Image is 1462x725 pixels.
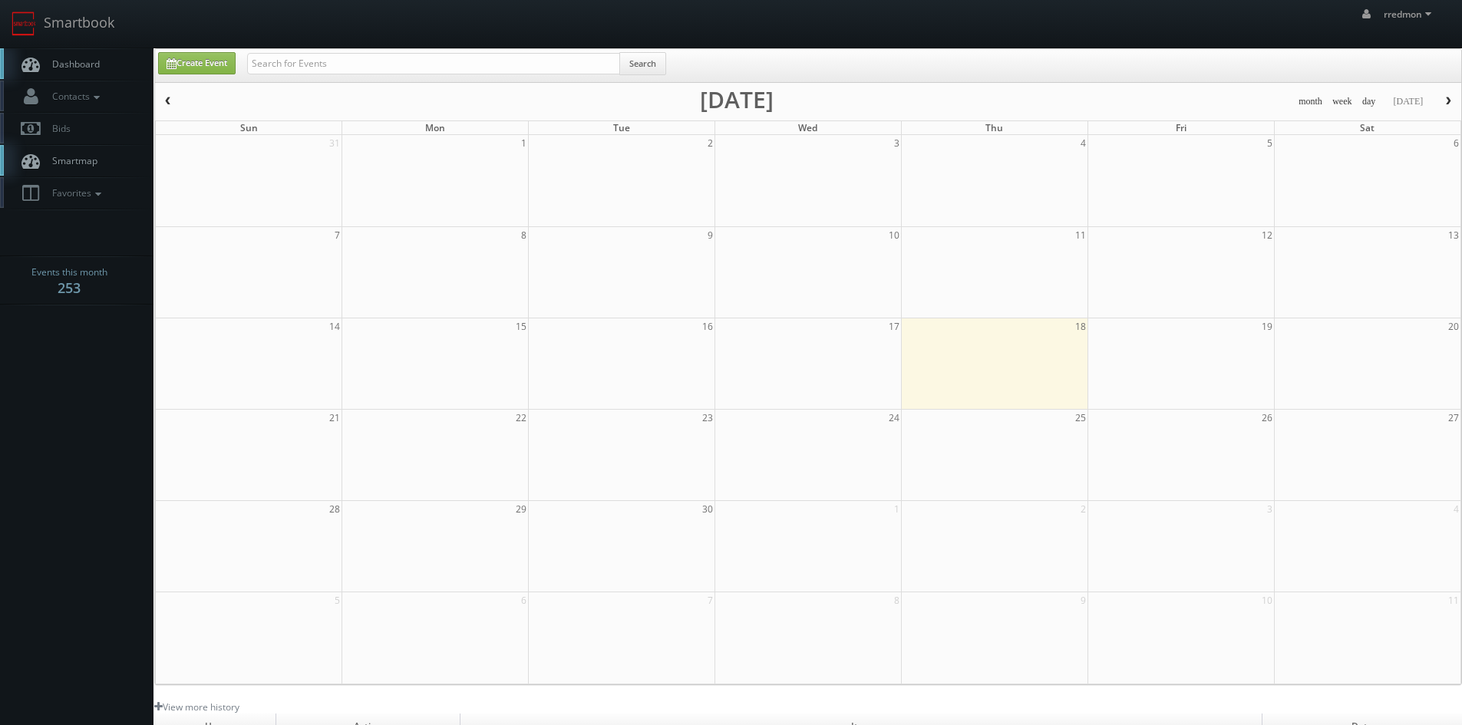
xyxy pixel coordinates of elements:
span: Contacts [45,90,104,103]
span: 22 [514,410,528,426]
span: 20 [1447,318,1460,334]
span: 26 [1260,410,1274,426]
span: Sat [1360,121,1375,134]
span: 6 [520,592,528,608]
span: 8 [520,227,528,243]
img: smartbook-logo.png [12,12,36,36]
button: Search [619,52,666,75]
span: 5 [1266,135,1274,151]
span: 23 [701,410,714,426]
span: Tue [613,121,630,134]
span: 2 [1079,501,1087,517]
span: Dashboard [45,58,100,71]
span: Bids [45,122,71,135]
span: Smartmap [45,154,97,167]
span: 9 [1079,592,1087,608]
span: 11 [1074,227,1087,243]
span: 17 [887,318,901,334]
a: View more history [154,700,239,713]
button: month [1293,92,1328,111]
span: 13 [1447,227,1460,243]
span: 1 [520,135,528,151]
span: 18 [1074,318,1087,334]
span: 3 [1266,501,1274,517]
span: Fri [1176,121,1186,134]
span: 31 [328,135,342,151]
span: 25 [1074,410,1087,426]
span: rredmon [1384,8,1436,21]
span: 11 [1447,592,1460,608]
span: 29 [514,501,528,517]
button: week [1327,92,1358,111]
span: 1 [893,501,901,517]
span: Sun [240,121,258,134]
span: 4 [1452,501,1460,517]
span: 28 [328,501,342,517]
span: 27 [1447,410,1460,426]
span: 10 [887,227,901,243]
span: 7 [706,592,714,608]
span: 16 [701,318,714,334]
button: day [1357,92,1381,111]
span: 30 [701,501,714,517]
span: 21 [328,410,342,426]
span: Mon [425,121,445,134]
span: 24 [887,410,901,426]
span: Favorites [45,186,105,199]
button: [DATE] [1388,92,1428,111]
strong: 253 [58,278,81,297]
span: Wed [798,121,817,134]
span: 15 [514,318,528,334]
span: 5 [333,592,342,608]
span: Thu [985,121,1003,134]
span: 14 [328,318,342,334]
span: 8 [893,592,901,608]
input: Search for Events [247,53,620,74]
span: 12 [1260,227,1274,243]
span: 2 [706,135,714,151]
span: 19 [1260,318,1274,334]
h2: [DATE] [700,92,774,107]
span: 4 [1079,135,1087,151]
span: 6 [1452,135,1460,151]
span: 7 [333,227,342,243]
span: 9 [706,227,714,243]
span: 10 [1260,592,1274,608]
span: Events this month [31,265,107,280]
span: 3 [893,135,901,151]
a: Create Event [158,52,236,74]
